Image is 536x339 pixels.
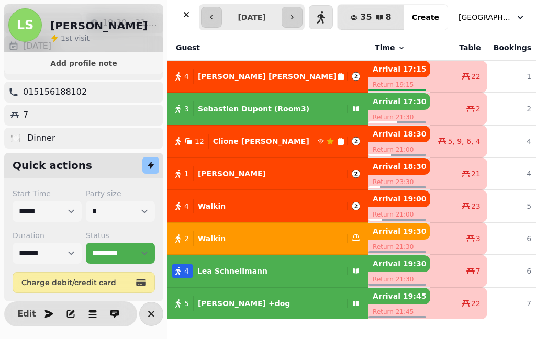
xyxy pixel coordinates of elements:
button: Add profile note [8,56,159,70]
span: [GEOGRAPHIC_DATA] [459,12,511,22]
span: 4 [184,201,189,211]
p: Clione [PERSON_NAME] [213,136,309,146]
span: 4 [184,266,189,276]
button: [GEOGRAPHIC_DATA] [452,8,532,27]
p: Return 21:00 [368,207,430,222]
button: 4[PERSON_NAME] [PERSON_NAME] [167,64,368,89]
button: Time [375,42,405,53]
p: Return 21:30 [368,110,430,125]
h2: [PERSON_NAME] [50,18,148,33]
span: 8 [386,13,392,21]
p: Return 21:30 [368,240,430,254]
p: Arrival 19:30 [368,223,430,240]
span: 23 [471,201,481,211]
span: LS [17,19,34,31]
p: Arrival 19:00 [368,190,430,207]
p: Return 23:30 [368,175,430,189]
th: Guest [167,35,368,61]
button: 3Sebastien Dupont (Room3) [167,96,368,121]
button: 2Walkin [167,226,368,251]
button: 4Walkin [167,194,368,219]
p: Arrival 18:30 [368,158,430,175]
p: [PERSON_NAME] [PERSON_NAME] [198,71,337,82]
p: Sebastien Dupont (Room3) [198,104,309,114]
button: Edit [16,303,37,324]
th: Table [430,35,487,61]
button: 12Clione [PERSON_NAME] [167,129,368,154]
button: 358 [338,5,404,30]
p: [PERSON_NAME] +dog [198,298,290,309]
p: Arrival 18:30 [368,126,430,142]
label: Duration [13,230,82,241]
p: Arrival 17:30 [368,93,430,110]
h2: Quick actions [13,158,92,173]
span: 5 [184,298,189,309]
span: 12 [195,136,204,146]
span: 21 [471,168,481,179]
p: 7 [23,109,28,121]
p: Return 21:45 [368,304,430,319]
span: 5, 9, 6, 4 [448,136,480,146]
p: Arrival 17:15 [368,61,430,77]
span: Charge debit/credit card [21,279,133,286]
p: Walkin [198,233,226,244]
span: 1 [184,168,189,179]
span: st [65,34,74,42]
label: Start Time [13,188,82,199]
span: 22 [471,71,481,82]
button: 4Lea Schnellmann [167,258,368,284]
p: Return 19:15 [368,77,430,92]
span: Time [375,42,395,53]
label: Party size [86,188,155,199]
p: Arrival 19:45 [368,288,430,304]
p: 015156188102 [23,86,87,98]
p: Return 21:00 [368,142,430,157]
span: 2 [184,233,189,244]
button: Create [404,5,448,30]
span: 2 [476,104,481,114]
p: Return 21:30 [368,272,430,287]
button: 5[PERSON_NAME] +dog [167,291,368,316]
button: 1[PERSON_NAME] [167,161,368,186]
p: 🍽️ [10,132,21,144]
span: 3 [476,233,481,244]
p: Walkin [198,201,226,211]
label: Status [86,230,155,241]
p: Arrival 19:30 [368,255,430,272]
span: Edit [20,310,33,318]
span: 35 [360,13,372,21]
p: visit [61,33,90,43]
span: 3 [184,104,189,114]
span: Add profile note [17,60,151,67]
p: Dinner [27,132,55,144]
span: Create [412,14,439,21]
span: 22 [471,298,481,309]
p: [PERSON_NAME] [198,168,266,179]
span: 1 [61,34,65,42]
span: 4 [184,71,189,82]
button: Charge debit/credit card [13,272,155,293]
span: 7 [476,266,481,276]
p: Lea Schnellmann [197,266,267,276]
